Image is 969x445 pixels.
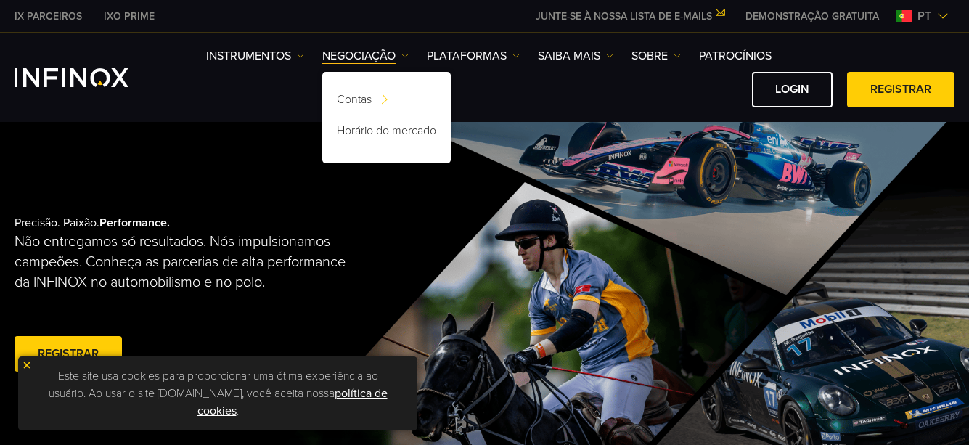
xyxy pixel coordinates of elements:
a: INFINOX MENU [735,9,890,24]
div: Precisão. Paixão. [15,192,438,399]
a: INFINOX [4,9,93,24]
a: PLATAFORMAS [427,47,520,65]
a: Registrar [15,336,122,372]
a: Login [752,72,833,107]
a: JUNTE-SE À NOSSA LISTA DE E-MAILS [525,10,735,23]
a: Registrar [847,72,954,107]
a: Horário do mercado [322,118,451,149]
a: INFINOX Logo [15,68,163,87]
a: Instrumentos [206,47,304,65]
strong: Performance. [99,216,170,230]
a: Contas [322,86,451,118]
span: pt [912,7,937,25]
a: Saiba mais [538,47,613,65]
a: Patrocínios [699,47,772,65]
a: SOBRE [631,47,681,65]
p: Este site usa cookies para proporcionar uma ótima experiência ao usuário. Ao usar o site [DOMAIN_... [25,364,410,423]
a: NEGOCIAÇÃO [322,47,409,65]
img: yellow close icon [22,360,32,370]
p: Não entregamos só resultados. Nós impulsionamos campeões. Conheça as parcerias de alta performanc... [15,232,353,293]
a: INFINOX [93,9,165,24]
